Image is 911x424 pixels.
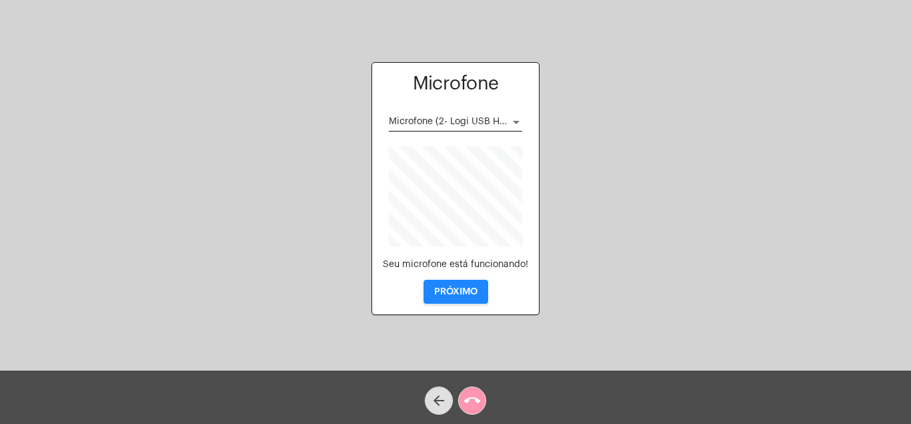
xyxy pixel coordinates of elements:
[383,260,528,270] div: Seu microfone está funcionando!
[434,287,478,296] span: PRÓXIMO
[383,73,528,94] h1: Microfone
[464,393,480,409] mat-icon: call_end
[431,393,447,409] mat-icon: arrow_back
[389,117,533,126] span: Microfone (2- Logi USB Headset)
[423,280,488,304] button: PRÓXIMO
